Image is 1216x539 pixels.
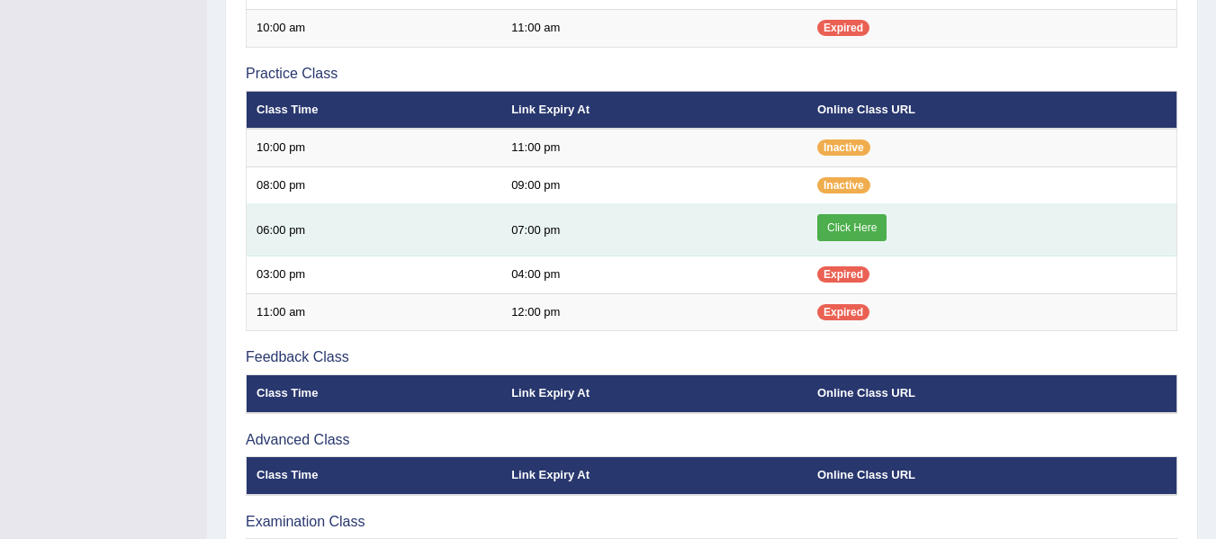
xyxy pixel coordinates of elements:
span: Inactive [817,139,870,156]
td: 10:00 am [247,10,502,48]
th: Link Expiry At [501,91,807,129]
th: Online Class URL [807,91,1177,129]
th: Class Time [247,91,502,129]
span: Inactive [817,177,870,193]
td: 11:00 am [501,10,807,48]
td: 06:00 pm [247,204,502,256]
td: 03:00 pm [247,256,502,294]
span: Expired [817,20,869,36]
th: Class Time [247,457,502,495]
th: Link Expiry At [501,375,807,413]
h3: Advanced Class [246,432,1177,448]
td: 12:00 pm [501,293,807,331]
th: Online Class URL [807,457,1177,495]
th: Class Time [247,375,502,413]
td: 09:00 pm [501,166,807,204]
h3: Practice Class [246,66,1177,82]
h3: Examination Class [246,514,1177,530]
h3: Feedback Class [246,349,1177,365]
td: 07:00 pm [501,204,807,256]
td: 11:00 pm [501,129,807,166]
a: Click Here [817,214,887,241]
th: Link Expiry At [501,457,807,495]
span: Expired [817,304,869,320]
td: 10:00 pm [247,129,502,166]
td: 11:00 am [247,293,502,331]
td: 08:00 pm [247,166,502,204]
span: Expired [817,266,869,283]
td: 04:00 pm [501,256,807,294]
th: Online Class URL [807,375,1177,413]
